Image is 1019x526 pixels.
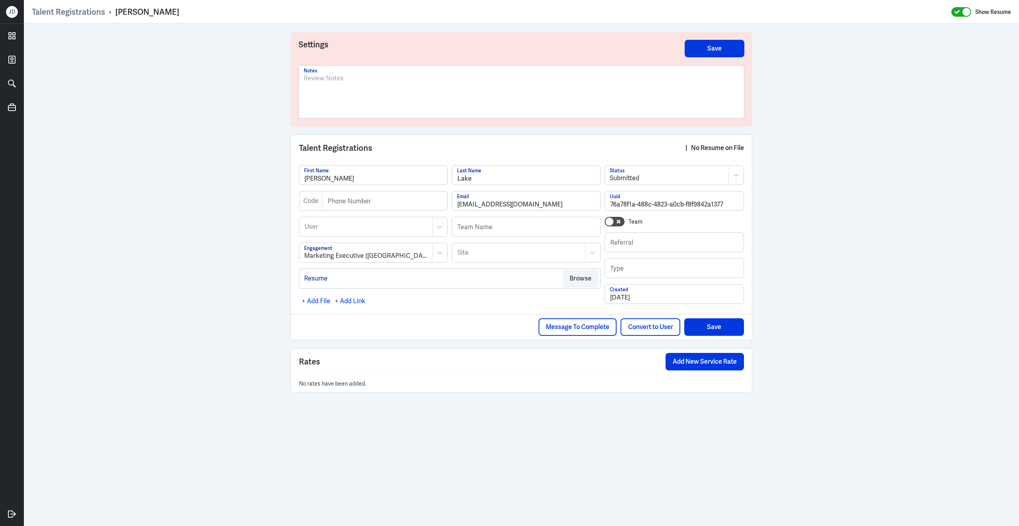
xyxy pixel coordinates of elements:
button: Add New Service Rate [666,353,744,370]
input: Last Name [452,166,600,185]
input: Uuid [605,191,744,210]
button: Browse [562,270,599,287]
div: + Add File [299,294,333,308]
input: Type [605,259,744,278]
span: No Resume on File [691,144,744,152]
span: Rates [299,356,320,368]
div: [PERSON_NAME] [115,7,179,17]
input: Created [605,284,744,304]
button: Save [685,40,744,57]
input: Team Name [452,217,600,236]
button: Convert to User [621,318,680,336]
button: Save [684,318,744,336]
label: Team [629,218,642,226]
div: Talent Registrations [291,135,752,161]
input: First Name [299,166,447,185]
p: › [105,7,115,17]
div: + Add Link [333,294,367,308]
a: Talent Registrations [32,7,105,17]
button: Message To Complete [539,318,617,336]
h3: Settings [299,40,685,57]
label: Show Resume [975,7,1011,17]
div: | [685,143,744,153]
p: No rates have been added. [299,379,744,388]
input: Phone Number [322,191,447,210]
div: J D [6,6,18,18]
input: Email [452,191,600,210]
input: Referral [605,233,744,252]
